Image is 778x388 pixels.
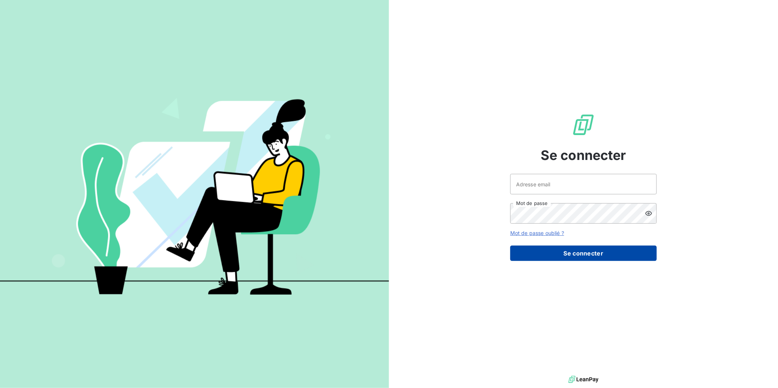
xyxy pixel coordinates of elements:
[568,374,599,385] img: logo
[510,246,657,261] button: Se connecter
[510,174,657,194] input: placeholder
[510,230,564,236] a: Mot de passe oublié ?
[572,113,595,137] img: Logo LeanPay
[541,145,626,165] span: Se connecter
